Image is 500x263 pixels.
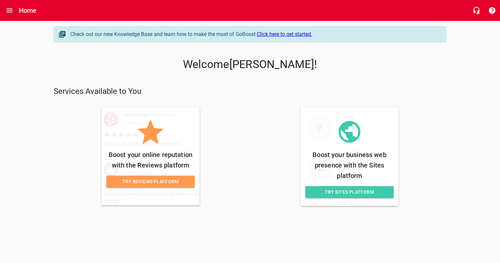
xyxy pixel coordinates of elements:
[70,30,439,38] div: Check out our new Knowledge Base and learn how to make the most of GoBoost.
[305,149,394,181] p: Boost your business web presence with the Sites platform
[112,178,189,186] span: Try Reviews Platform
[54,58,446,71] p: Welcome [PERSON_NAME] !
[311,188,388,196] span: Try Sites Platform
[106,149,195,170] p: Boost your online reputation with the Reviews platform
[19,5,37,16] h6: Home
[484,3,500,18] button: Support Portal
[257,31,312,37] a: Click here to get started.
[54,86,446,97] p: Services Available to You
[2,3,17,18] button: Open drawer
[305,186,394,198] a: Try Sites Platform
[469,3,484,18] button: Live Chat
[106,176,195,188] a: Try Reviews Platform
